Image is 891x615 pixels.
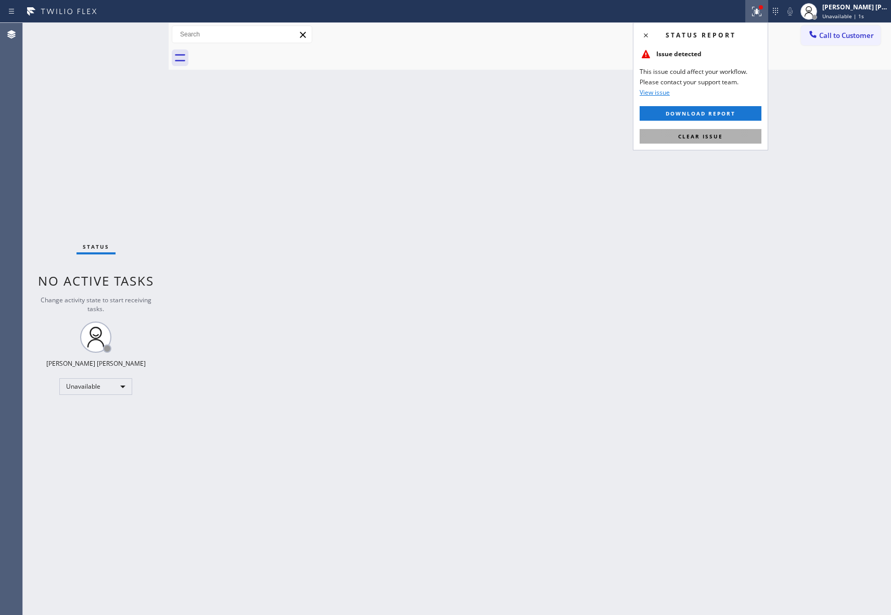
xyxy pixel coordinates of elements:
span: No active tasks [38,272,154,289]
span: Unavailable | 1s [822,12,864,20]
div: [PERSON_NAME] [PERSON_NAME] [822,3,888,11]
button: Mute [783,4,797,19]
div: [PERSON_NAME] [PERSON_NAME] [46,359,146,368]
div: Unavailable [59,378,132,395]
span: Status [83,243,109,250]
input: Search [172,26,312,43]
button: Call to Customer [801,25,881,45]
span: Call to Customer [819,31,874,40]
span: Change activity state to start receiving tasks. [41,296,151,313]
